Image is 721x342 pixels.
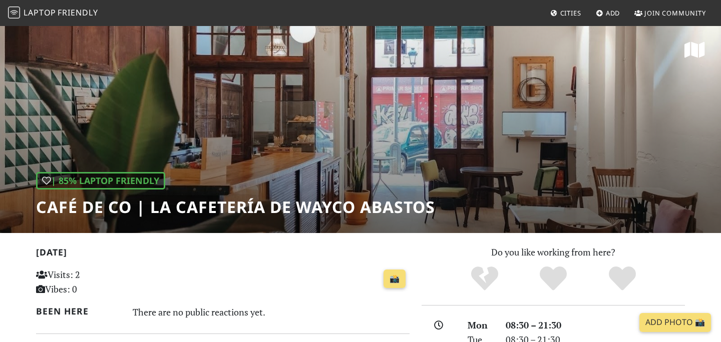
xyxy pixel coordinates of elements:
[644,8,706,17] span: Join Community
[8,4,98,22] a: LaptopFriendly LaptopFriendly
[630,4,710,22] a: Join Community
[639,313,711,332] a: Add Photo 📸
[592,4,624,22] a: Add
[500,318,691,332] div: 08:30 – 21:30
[133,304,410,320] div: There are no public reactions yet.
[546,4,585,22] a: Cities
[58,7,98,18] span: Friendly
[422,245,685,259] p: Do you like working from here?
[519,265,588,292] div: Yes
[384,269,406,288] a: 📸
[588,265,657,292] div: Definitely!
[462,318,500,332] div: Mon
[8,6,20,18] img: LaptopFriendly
[36,306,121,316] h2: Been here
[36,172,165,189] div: | 85% Laptop Friendly
[36,197,435,216] h1: Café de CO | La cafetería de Wayco Abastos
[36,247,410,261] h2: [DATE]
[560,8,581,17] span: Cities
[24,7,56,18] span: Laptop
[36,267,153,296] p: Visits: 2 Vibes: 0
[450,265,519,292] div: No
[606,8,620,17] span: Add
